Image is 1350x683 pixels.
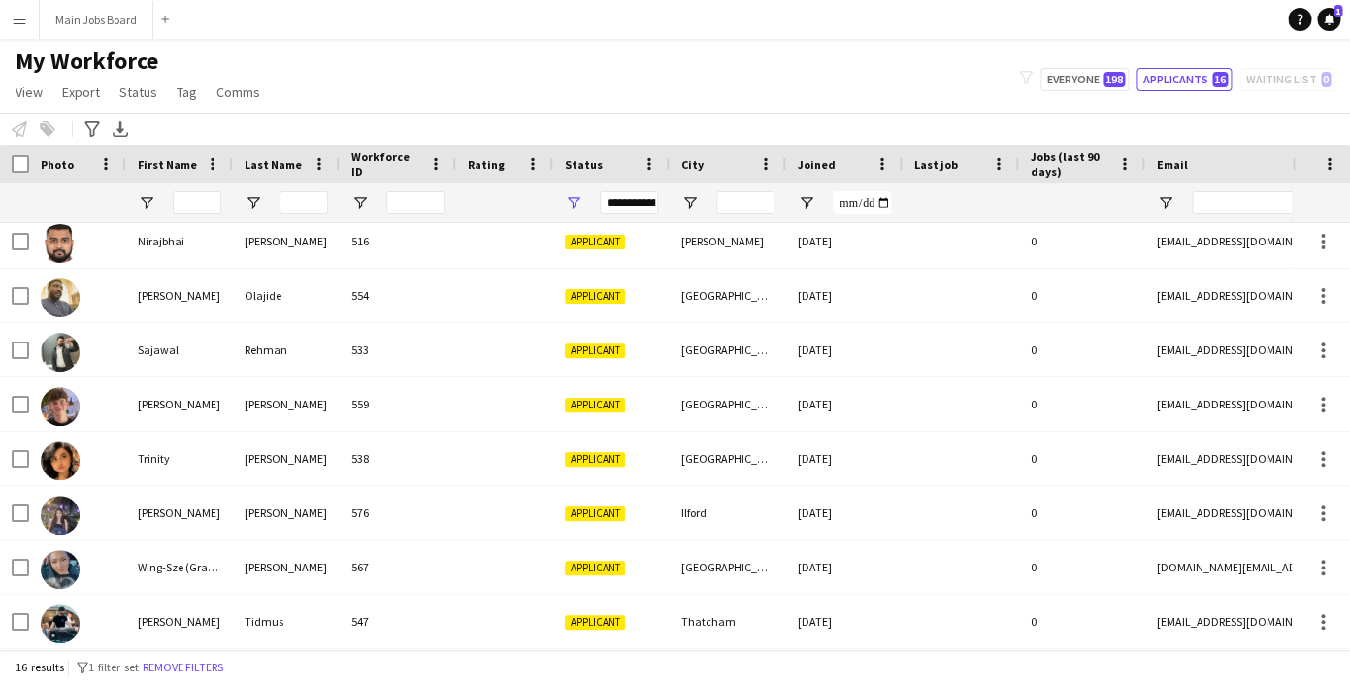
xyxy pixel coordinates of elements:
div: Thatcham [670,595,786,648]
button: Open Filter Menu [138,194,155,211]
div: Rehman [233,323,340,376]
span: Last Name [245,157,302,172]
img: Sajawal Rehman [41,333,80,372]
button: Open Filter Menu [681,194,699,211]
span: Jobs (last 90 days) [1031,149,1110,179]
button: Open Filter Menu [798,194,815,211]
span: Email [1157,157,1188,172]
div: [PERSON_NAME] [233,486,340,539]
span: 198 [1103,72,1125,87]
div: [GEOGRAPHIC_DATA] [670,540,786,594]
div: [DATE] [786,540,903,594]
button: Open Filter Menu [565,194,582,211]
input: Joined Filter Input [833,191,891,214]
span: Export [62,83,100,101]
div: [DATE] [786,486,903,539]
div: 516 [340,214,456,268]
img: Trinity Taylor Sharp [41,441,80,480]
input: First Name Filter Input [173,191,221,214]
div: 559 [340,377,456,431]
span: Applicant [565,561,625,575]
div: [PERSON_NAME] [126,269,233,322]
span: Joined [798,157,836,172]
span: Tag [177,83,197,101]
div: Trinity [126,432,233,485]
a: View [8,80,50,105]
a: Comms [209,80,268,105]
span: Comms [216,83,260,101]
div: [PERSON_NAME] [233,540,340,594]
div: 0 [1019,595,1145,648]
div: [GEOGRAPHIC_DATA] [670,323,786,376]
button: Everyone198 [1040,68,1129,91]
div: [PERSON_NAME] [126,377,233,431]
app-action-btn: Advanced filters [81,117,104,141]
a: 1 [1317,8,1340,31]
img: Sam Haber [41,387,80,426]
div: [PERSON_NAME] [233,214,340,268]
div: [DATE] [786,323,903,376]
div: [PERSON_NAME] [126,595,233,648]
div: [GEOGRAPHIC_DATA] [670,432,786,485]
a: Tag [169,80,205,105]
div: 0 [1019,269,1145,322]
span: View [16,83,43,101]
div: [PERSON_NAME] [233,432,340,485]
img: Nirajbhai Patel [41,224,80,263]
input: City Filter Input [716,191,774,214]
div: Olajide [233,269,340,322]
a: Export [54,80,108,105]
div: Nirajbhai [126,214,233,268]
div: 0 [1019,377,1145,431]
img: Zoe Tidmus [41,604,80,643]
div: [DATE] [786,432,903,485]
div: [DATE] [786,269,903,322]
span: Status [119,83,157,101]
div: 547 [340,595,456,648]
span: Applicant [565,235,625,249]
span: Applicant [565,398,625,412]
span: Last job [914,157,958,172]
input: Last Name Filter Input [280,191,328,214]
div: 533 [340,323,456,376]
div: 567 [340,540,456,594]
div: 554 [340,269,456,322]
div: 538 [340,432,456,485]
span: City [681,157,704,172]
span: Workforce ID [351,149,421,179]
div: [PERSON_NAME] [233,377,340,431]
span: Applicant [565,343,625,358]
div: 0 [1019,486,1145,539]
div: Tidmus [233,595,340,648]
button: Remove filters [139,657,227,678]
span: My Workforce [16,47,158,76]
span: Applicant [565,506,625,521]
span: First Name [138,157,197,172]
span: 1 [1334,5,1342,17]
app-action-btn: Export XLSX [109,117,132,141]
button: Open Filter Menu [1157,194,1174,211]
span: Applicant [565,289,625,304]
div: 0 [1019,540,1145,594]
span: Applicant [565,452,625,467]
div: 0 [1019,214,1145,268]
span: 16 [1212,72,1228,87]
div: [DATE] [786,595,903,648]
img: Wing-Sze (Grace) Cheuk [41,550,80,589]
img: Olaoluwa Richards Olajide [41,278,80,317]
img: Vishruti Patel [41,496,80,535]
a: Status [112,80,165,105]
div: [DATE] [786,214,903,268]
span: Photo [41,157,74,172]
div: [PERSON_NAME] [670,214,786,268]
button: Applicants16 [1136,68,1232,91]
span: Status [565,157,603,172]
div: 0 [1019,323,1145,376]
div: 576 [340,486,456,539]
span: Rating [468,157,505,172]
div: 0 [1019,432,1145,485]
div: Ilford [670,486,786,539]
button: Open Filter Menu [245,194,262,211]
div: [GEOGRAPHIC_DATA] [670,269,786,322]
input: Workforce ID Filter Input [386,191,445,214]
